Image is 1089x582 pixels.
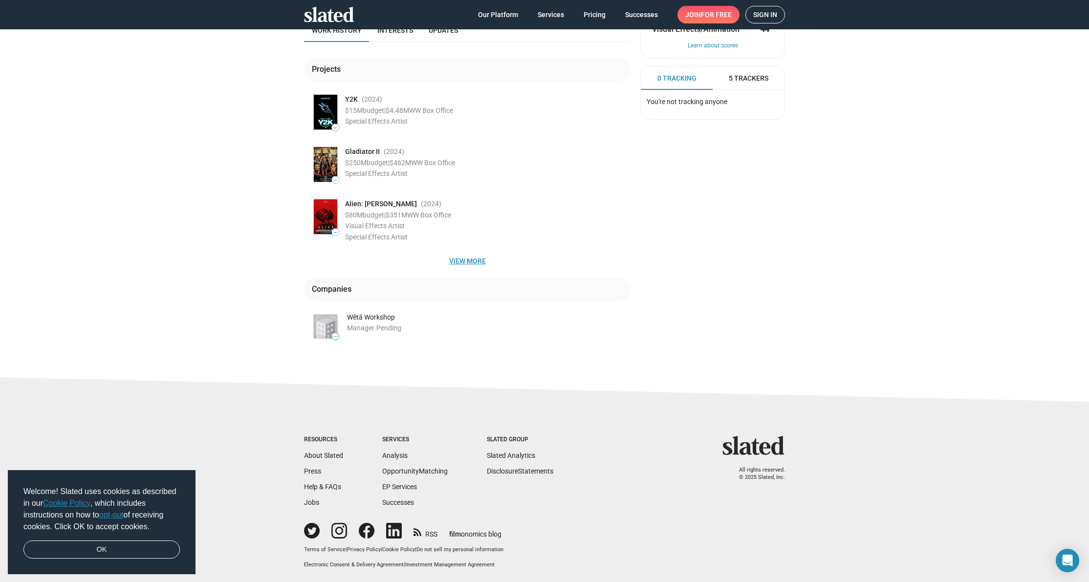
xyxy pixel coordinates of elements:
a: RSS [414,524,437,539]
span: WW Box Office [411,159,455,167]
span: | [381,546,382,553]
a: DisclosureStatements [487,467,553,475]
span: Updates [429,26,458,34]
a: Press [304,467,321,475]
span: $15M [345,107,363,114]
img: Wētā Workshop [314,315,337,338]
div: Wētā Workshop [347,313,631,322]
div: Services [382,436,448,444]
a: Pricing [576,6,613,23]
span: 5 Trackers [729,74,768,83]
a: Help & FAQs [304,483,341,491]
a: Cookie Policy [382,546,415,553]
a: Updates [421,19,466,42]
div: Companies [312,284,355,294]
a: Interests [370,19,421,42]
a: Successes [617,6,666,23]
span: film [449,530,461,538]
span: Interests [377,26,413,34]
a: Work history [304,19,370,42]
span: — [332,334,339,339]
a: OpportunityMatching [382,467,448,475]
span: budget [363,107,384,114]
span: | [415,546,416,553]
span: Visual Effects Artist [345,222,405,230]
span: Work history [312,26,362,34]
p: All rights reserved. © 2025 Slated, Inc. [729,467,785,481]
span: Special Effects Artist [345,170,408,177]
img: Poster: Alien: Romulus [314,199,337,234]
span: Alien: [PERSON_NAME] [345,199,417,209]
span: Special Effects Artist [345,233,408,241]
a: dismiss cookie message [23,540,180,559]
a: About Slated [304,452,343,459]
span: WW Box Office [407,211,451,219]
span: Sign in [753,6,777,23]
button: Do not sell my personal information [416,546,503,554]
div: Slated Group [487,436,553,444]
span: You're not tracking anyone [647,98,727,106]
span: | [388,159,390,167]
a: Terms of Service [304,546,346,553]
span: — [332,125,339,130]
a: Jobs [304,498,319,506]
span: — [332,230,339,235]
span: (2024 ) [421,199,441,209]
span: Services [538,6,564,23]
span: Welcome! Slated uses cookies as described in our , which includes instructions on how to of recei... [23,486,180,533]
span: | [384,107,386,114]
span: $351M [386,211,407,219]
a: Cookie Policy [43,499,90,507]
span: $80M [345,211,363,219]
div: cookieconsent [8,470,196,575]
span: Our Platform [478,6,518,23]
span: WW Box Office [409,107,453,114]
span: 0 Tracking [657,74,697,83]
div: Projects [312,64,345,74]
span: | [346,546,347,553]
a: Electronic Consent & Delivery Agreement [304,561,404,568]
a: Successes [382,498,414,506]
span: budget [367,159,388,167]
span: | [404,561,405,568]
a: Analysis [382,452,408,459]
span: $4.48M [386,107,409,114]
a: Investment Management Agreement [405,561,495,568]
a: opt-out [99,511,124,519]
span: Join [685,6,732,23]
button: View more [304,252,631,270]
div: Resources [304,436,343,444]
span: Successes [625,6,658,23]
a: Joinfor free [677,6,740,23]
span: Special Effects Artist [345,117,408,125]
span: | [384,211,386,219]
span: (2024 ) [362,95,382,104]
span: Pending [376,324,401,332]
button: Learn about scores [652,42,773,50]
span: Y2K [345,95,358,104]
span: (2024 ) [384,147,404,156]
a: Services [530,6,572,23]
span: Manager [347,324,374,332]
span: $250M [345,159,367,167]
a: filmonomics blog [449,522,501,539]
a: Slated Analytics [487,452,535,459]
a: Our Platform [470,6,526,23]
span: budget [363,211,384,219]
div: Open Intercom Messenger [1056,549,1079,572]
span: for free [701,6,732,23]
a: Sign in [745,6,785,23]
span: View more [312,252,623,270]
span: Gladiator II [345,147,380,156]
span: $462M [390,159,411,167]
img: Poster: Y2K [314,95,337,129]
img: Poster: Gladiator II [314,147,337,182]
a: EP Services [382,483,417,491]
a: Privacy Policy [347,546,381,553]
span: Pricing [584,6,606,23]
span: — [332,177,339,183]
